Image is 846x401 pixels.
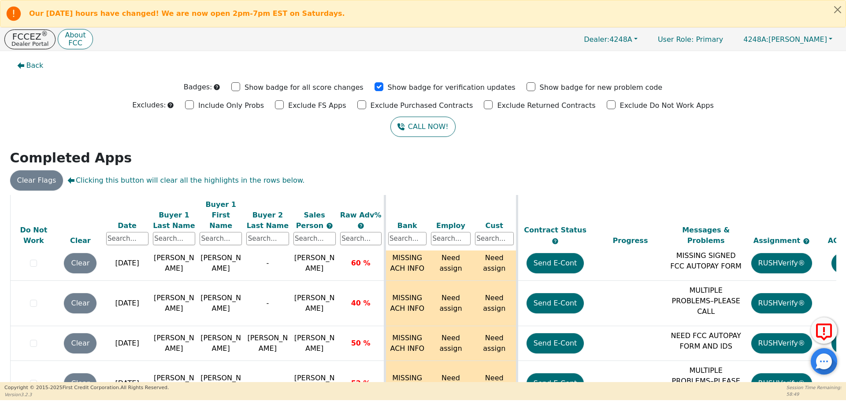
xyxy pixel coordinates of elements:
button: RUSHVerify® [751,253,812,273]
button: Close alert [830,0,846,18]
span: 52 % [351,379,371,387]
span: [PERSON_NAME] [294,374,335,393]
p: Exclude FS Apps [288,100,346,111]
input: Search... [153,232,195,245]
input: Search... [340,232,382,245]
div: Do Not Work [13,225,55,246]
p: MULTIPLE PROBLEMS–PLEASE CALL [670,365,742,397]
div: Buyer 2 Last Name [246,210,289,231]
div: Date [106,220,148,231]
span: [PERSON_NAME] [294,334,335,353]
a: User Role: Primary [649,31,732,48]
td: - [244,281,291,326]
p: FCCEZ [11,32,48,41]
button: RUSHVerify® [751,373,812,394]
input: Search... [200,232,242,245]
div: Progress [595,235,666,246]
input: Search... [106,232,148,245]
td: [PERSON_NAME] [244,326,291,361]
button: RUSHVerify® [751,333,812,353]
button: Clear Flags [10,170,63,191]
td: - [244,246,291,281]
input: Search... [431,232,471,245]
p: Show badge for all score changes [245,82,364,93]
button: Send E-Cont [527,293,584,313]
input: Search... [246,232,289,245]
p: MULTIPLE PROBLEMS–PLEASE CALL [670,285,742,317]
p: Exclude Returned Contracts [497,100,595,111]
td: [DATE] [104,246,151,281]
div: Bank [388,220,427,231]
span: Raw Adv% [340,210,382,219]
p: Badges: [184,82,212,92]
td: [PERSON_NAME] [151,246,197,281]
sup: ® [41,30,48,38]
span: All Rights Reserved. [120,385,169,390]
div: Employ [431,220,471,231]
span: Contract Status [524,226,586,234]
p: Include Only Probs [198,100,264,111]
button: Report Error to FCC [811,317,837,344]
p: Copyright © 2015- 2025 First Credit Corporation. [4,384,169,392]
p: Primary [649,31,732,48]
button: Clear [64,253,96,273]
button: Send E-Cont [527,373,584,394]
span: 60 % [351,259,371,267]
td: [PERSON_NAME] [151,326,197,361]
button: FCCEZ®Dealer Portal [4,29,56,49]
button: Clear [64,333,96,353]
button: Clear [64,293,96,313]
span: Assignment [753,236,803,245]
input: Search... [388,232,427,245]
span: Sales Person [296,210,326,229]
button: Clear [64,373,96,394]
p: Show badge for new problem code [540,82,663,93]
button: AboutFCC [58,29,93,50]
div: Clear [59,235,101,246]
b: Our [DATE] hours have changed! We are now open 2pm-7pm EST on Saturdays. [29,9,345,18]
td: MISSING ACH INFO [385,246,429,281]
div: Buyer 1 First Name [200,199,242,231]
td: MISSING ACH INFO [385,326,429,361]
div: Buyer 1 Last Name [153,210,195,231]
td: [PERSON_NAME] [197,281,244,326]
button: Back [10,55,51,76]
span: 4248A: [743,35,768,44]
p: Excludes: [132,100,166,110]
span: [PERSON_NAME] [743,35,827,44]
div: Cust [475,220,514,231]
p: MISSING SIGNED FCC AUTOPAY FORM [670,250,742,272]
p: Exclude Do Not Work Apps [620,100,714,111]
button: CALL NOW! [390,117,455,137]
p: Show badge for verification updates [388,82,516,93]
button: RUSHVerify® [751,293,812,313]
td: Need assign [473,281,517,326]
strong: Completed Apps [10,150,132,166]
td: [DATE] [104,281,151,326]
span: [PERSON_NAME] [294,254,335,272]
td: Need assign [429,326,473,361]
p: 58:49 [787,391,842,397]
td: [DATE] [104,326,151,361]
p: FCC [65,40,85,47]
p: Dealer Portal [11,41,48,47]
td: [PERSON_NAME] [197,246,244,281]
span: 40 % [351,299,371,307]
span: 50 % [351,339,371,347]
button: Dealer:4248A [575,33,647,46]
span: Back [26,60,44,71]
span: 4248A [584,35,632,44]
button: Send E-Cont [527,253,584,273]
td: [PERSON_NAME] [197,326,244,361]
td: Need assign [429,281,473,326]
p: Session Time Remaining: [787,384,842,391]
td: [PERSON_NAME] [151,281,197,326]
input: Search... [293,232,336,245]
p: About [65,32,85,39]
span: User Role : [658,35,694,44]
button: Send E-Cont [527,333,584,353]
